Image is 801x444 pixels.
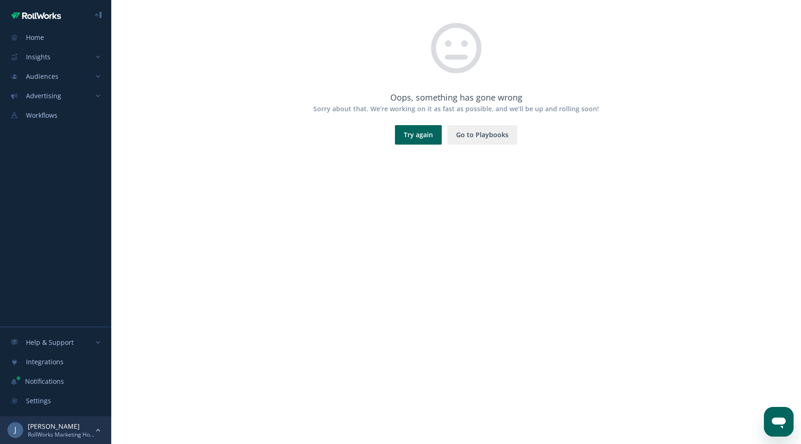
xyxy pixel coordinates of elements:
[26,32,100,43] span: Home
[26,71,96,82] span: Audiences
[28,422,95,431] span: [PERSON_NAME]
[11,13,20,19] img: RollWorks Logo
[22,13,61,19] img: RollWorks
[26,337,96,348] span: Help & Support
[447,125,517,145] button: Go to Playbooks
[26,52,96,62] span: Insights
[26,110,100,121] span: Workflows
[111,104,801,114] h3: Sorry about that. We’re working on it as fast as possible, and we’ll be up and rolling soon!
[764,407,794,437] iframe: Button to launch messaging window, conversation in progress
[7,422,23,438] span: J
[28,431,95,438] span: RollWorks Marketing House Campaigns
[395,125,442,145] button: Try again
[26,396,100,406] span: Settings
[25,376,100,387] span: Notifications
[26,357,100,367] span: Integrations
[111,91,801,104] h2: Oops, something has gone wrong
[26,91,96,101] span: Advertising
